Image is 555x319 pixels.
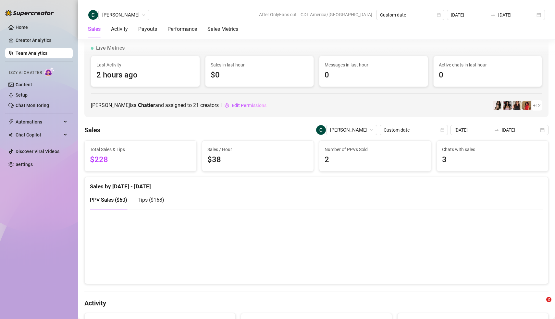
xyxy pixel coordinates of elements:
span: calendar [437,13,441,17]
span: CDT America/[GEOGRAPHIC_DATA] [301,10,372,19]
a: Creator Analytics [16,35,68,45]
span: After OnlyFans cut [259,10,297,19]
img: AI Chatter [44,67,55,77]
span: Edit Permissions [232,103,266,108]
div: Sales by [DATE] - [DATE] [90,177,543,191]
iframe: Intercom live chat [533,297,549,313]
span: Live Metrics [96,44,125,52]
span: Sales in last hour [211,61,309,68]
span: Active chats in last hour [439,61,537,68]
img: Chat Copilot [8,133,13,137]
span: Last Activity [96,61,194,68]
span: 21 [193,102,199,108]
h4: Sales [84,125,100,135]
span: Sales / Hour [207,146,309,153]
h4: Activity [84,299,549,308]
button: Edit Permissions [224,100,267,111]
span: 2 [546,297,551,302]
div: Performance [167,25,197,33]
div: Payouts [138,25,157,33]
span: Custom date [380,10,440,20]
span: Automations [16,117,62,127]
span: Chats with sales [442,146,543,153]
div: Sales [88,25,101,33]
b: Chatter [138,102,155,108]
span: swap-right [494,127,499,133]
a: Settings [16,162,33,167]
span: 2 [325,154,426,166]
span: calendar [440,128,444,132]
input: End date [498,11,535,18]
span: 0 [439,69,537,81]
span: Custom date [384,125,444,135]
span: Izzy AI Chatter [9,70,42,76]
span: PPV Sales ( $60 ) [90,197,127,203]
span: setting [225,103,229,108]
span: Cecil Capuchino [330,125,373,135]
img: empress.venus [503,101,512,110]
span: [PERSON_NAME] is a and assigned to creators [91,101,219,109]
img: ChloeLove [493,101,502,110]
span: 3 [442,154,543,166]
img: diandradelgado [512,101,522,110]
span: to [494,127,499,133]
span: Messages in last hour [325,61,423,68]
span: to [490,12,496,18]
img: Cecil Capuchino [316,125,326,135]
div: Activity [111,25,128,33]
span: Total Sales & Tips [90,146,191,153]
img: logo-BBDzfeDw.svg [5,10,54,16]
span: Cecil Capuchino [102,10,145,20]
a: Setup [16,92,28,98]
img: Cecil Capuchino [88,10,98,20]
span: $0 [211,69,309,81]
input: Start date [451,11,488,18]
span: Chat Copilot [16,130,62,140]
a: Chat Monitoring [16,103,49,108]
a: Home [16,25,28,30]
span: + 12 [533,102,541,109]
span: swap-right [490,12,496,18]
a: Team Analytics [16,51,47,56]
input: End date [502,126,539,134]
div: Sales Metrics [207,25,238,33]
span: 2 hours ago [96,69,194,81]
a: Content [16,82,32,87]
input: Start date [454,126,491,134]
span: $228 [90,154,191,166]
span: 0 [325,69,423,81]
span: thunderbolt [8,119,14,124]
span: Tips ( $168 ) [138,197,164,203]
span: Number of PPVs Sold [325,146,426,153]
a: Discover Viral Videos [16,149,59,154]
img: bellatendresse [522,101,531,110]
span: $38 [207,154,309,166]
